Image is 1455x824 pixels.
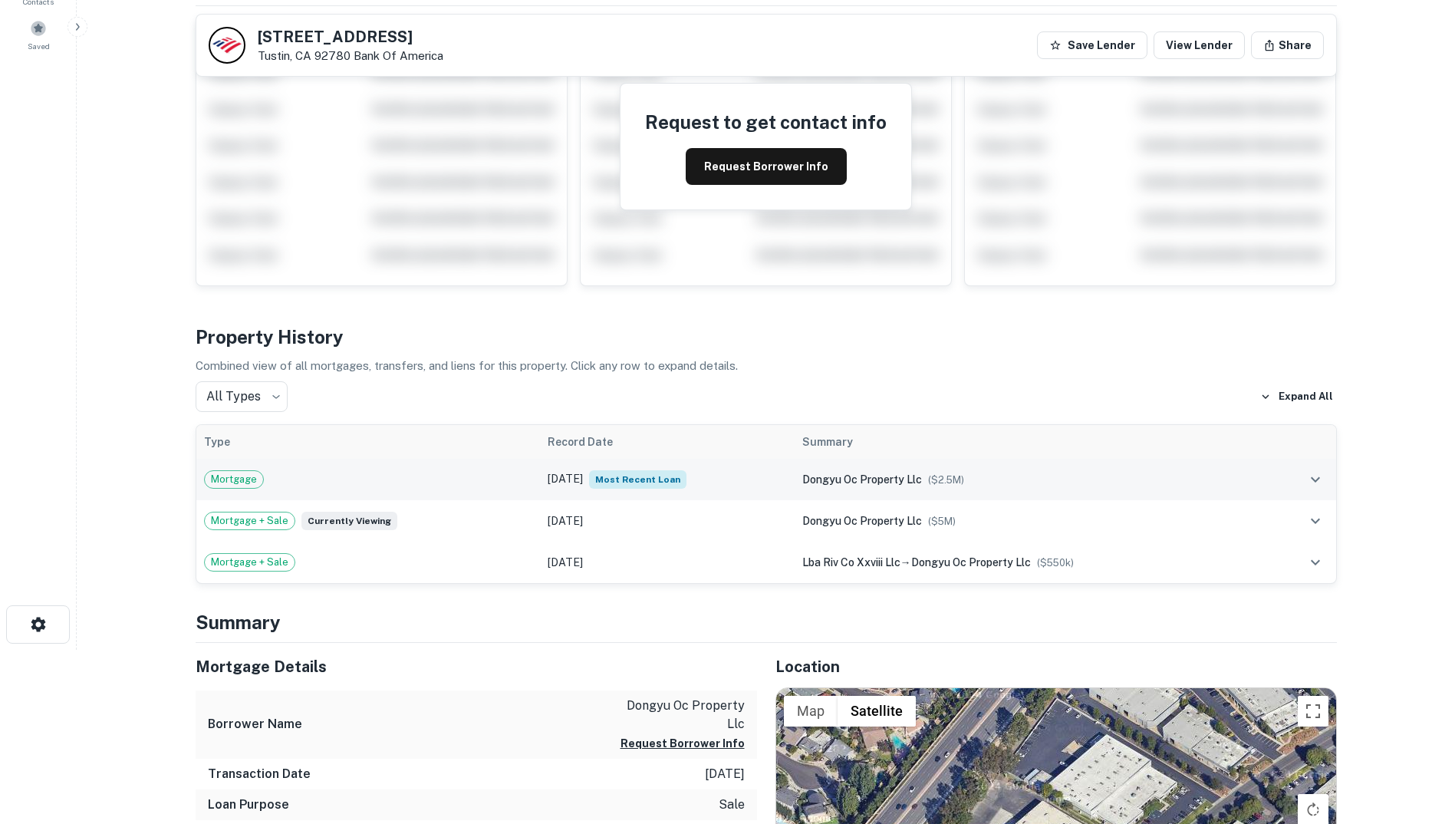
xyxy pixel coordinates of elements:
span: Saved [28,40,50,52]
p: [DATE] [705,765,745,783]
button: Save Lender [1037,31,1147,59]
h6: Transaction Date [208,765,311,783]
span: Mortgage + Sale [205,513,295,529]
h5: [STREET_ADDRESS] [258,29,443,44]
span: dongyu oc property llc [911,556,1031,569]
button: expand row [1302,466,1328,493]
td: [DATE] [540,500,795,542]
p: Combined view of all mortgages, transfers, and liens for this property. Click any row to expand d... [196,357,1337,375]
span: dongyu oc property llc [802,515,922,527]
button: Show street map [784,696,838,727]
button: Show satellite imagery [838,696,916,727]
span: Mortgage + Sale [205,555,295,570]
span: ($ 2.5M ) [928,474,964,486]
td: [DATE] [540,459,795,500]
h6: Borrower Name [208,715,302,733]
span: dongyu oc property llc [802,473,922,486]
td: [DATE] [540,542,795,583]
h4: Property History [196,323,1337,351]
button: Request Borrower Info [621,734,745,753]
div: All Types [196,381,288,412]
button: Expand All [1256,385,1337,408]
p: dongyu oc property llc [607,697,745,733]
a: Saved [5,14,72,55]
p: Tustin, CA 92780 [258,49,443,63]
button: expand row [1302,508,1328,534]
span: Most Recent Loan [589,470,686,489]
a: Bank Of America [354,49,443,62]
span: lba riv co xxviii llc [802,556,900,569]
th: Record Date [540,425,795,459]
span: Mortgage [205,472,263,487]
span: ($ 550k ) [1037,557,1074,569]
iframe: Chat Widget [1378,701,1455,775]
h4: Request to get contact info [645,108,887,136]
h6: Loan Purpose [208,796,289,814]
h5: Mortgage Details [196,655,757,678]
h5: Location [775,655,1337,678]
a: View Lender [1154,31,1245,59]
p: sale [719,796,745,814]
button: Toggle fullscreen view [1298,696,1328,727]
th: Summary [795,425,1268,459]
h4: Summary [196,608,1337,636]
button: Share [1251,31,1324,59]
span: Currently viewing [301,512,397,530]
button: expand row [1302,549,1328,575]
div: → [802,554,1260,571]
button: Request Borrower Info [686,148,847,185]
span: ($ 5M ) [928,516,956,527]
th: Type [196,425,541,459]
